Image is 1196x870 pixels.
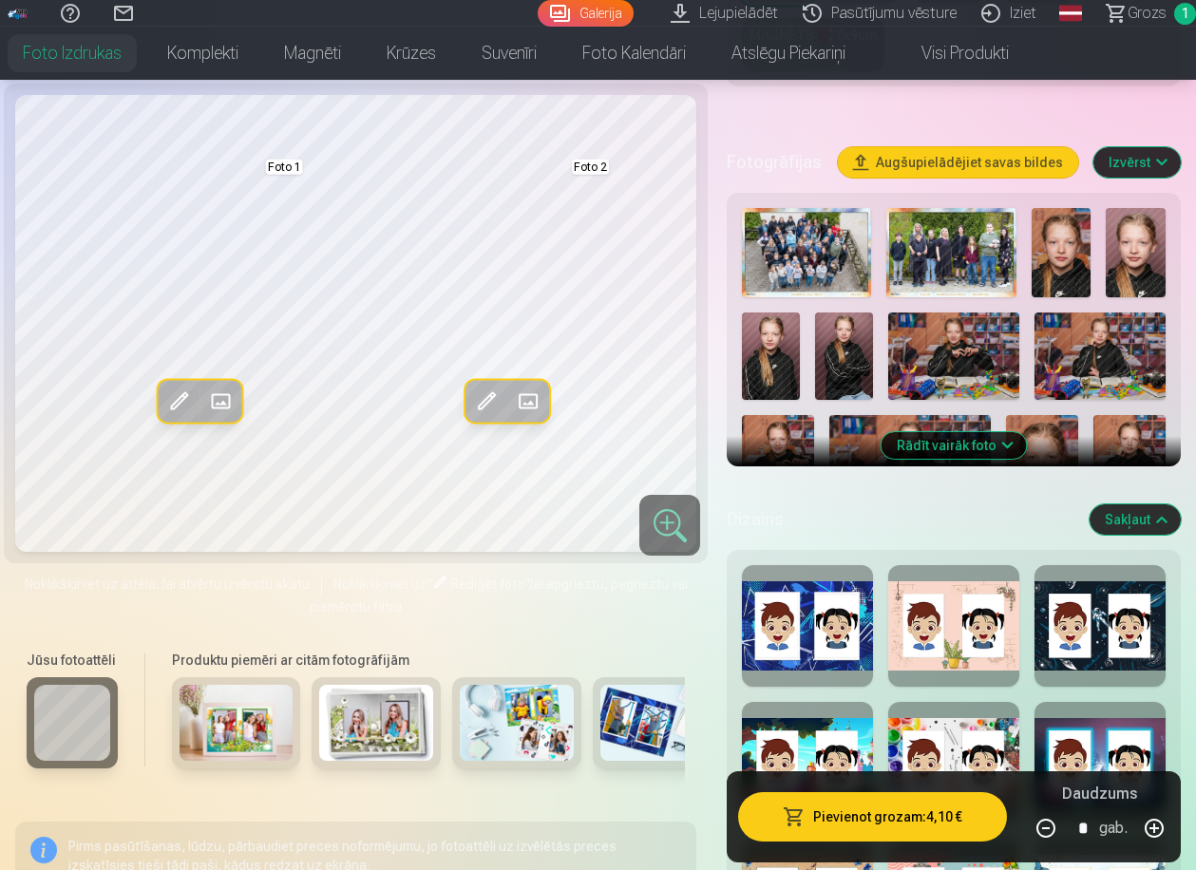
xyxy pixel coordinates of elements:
a: Foto kalendāri [560,27,709,80]
div: gab. [1099,805,1128,851]
h5: Daudzums [1062,783,1137,805]
h5: Dizains [727,506,1074,533]
span: " [524,577,530,592]
h6: Produktu piemēri ar citām fotogrāfijām [164,651,685,670]
button: Pievienot grozam:4,10 € [738,792,1007,842]
h6: Jūsu fotoattēli [27,651,118,670]
span: Grozs [1128,2,1167,25]
span: Noklikšķiniet uz attēla, lai atvērtu izvērstu skatu [25,575,310,594]
button: Sakļaut [1090,504,1181,535]
a: Komplekti [144,27,261,80]
span: " [427,577,432,592]
a: Atslēgu piekariņi [709,27,868,80]
a: Visi produkti [868,27,1032,80]
span: 1 [1174,3,1196,25]
button: Augšupielādējiet savas bildes [838,147,1078,178]
span: Noklikšķiniet uz [333,577,427,592]
a: Suvenīri [459,27,560,80]
h5: Fotogrāfijas [727,149,823,176]
button: Rādīt vairāk foto [882,432,1027,459]
img: /fa1 [8,8,28,19]
a: Krūzes [364,27,459,80]
button: Izvērst [1093,147,1181,178]
a: Magnēti [261,27,364,80]
span: Rediģēt foto [451,577,524,592]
